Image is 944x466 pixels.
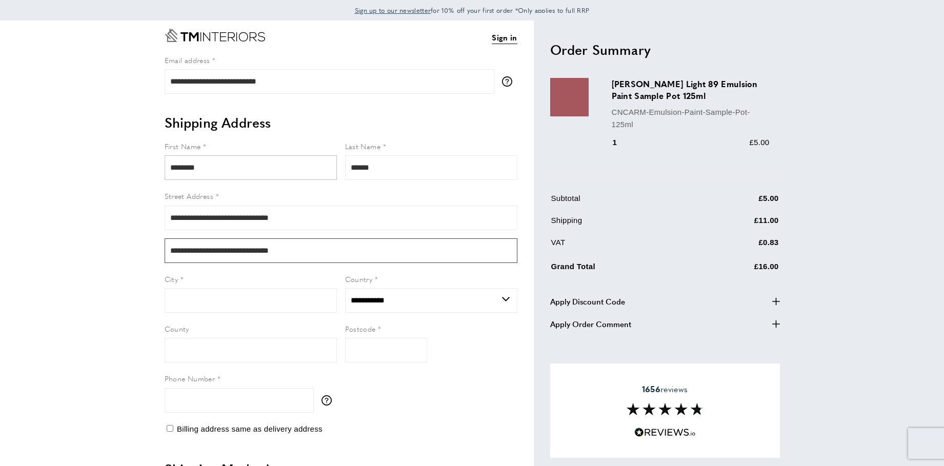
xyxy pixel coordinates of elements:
[642,384,688,394] span: reviews
[165,55,210,65] span: Email address
[612,106,770,131] p: CNCARM-Emulsion-Paint-Sample-Pot-125ml
[355,6,590,15] span: for 10% off your first order *Only applies to full RRP
[165,141,201,151] span: First Name
[612,78,770,102] h3: [PERSON_NAME] Light 89 Emulsion Paint Sample Pot 125ml
[165,113,517,132] h2: Shipping Address
[749,138,769,147] span: £5.00
[165,274,178,284] span: City
[345,141,381,151] span: Last Name
[551,192,697,212] td: Subtotal
[627,403,704,415] img: Reviews section
[550,295,625,308] span: Apply Discount Code
[167,425,173,432] input: Billing address same as delivery address
[165,191,214,201] span: Street Address
[355,5,431,15] a: Sign up to our newsletter
[551,258,697,280] td: Grand Total
[550,318,631,330] span: Apply Order Comment
[492,31,517,44] a: Sign in
[177,424,323,433] span: Billing address same as delivery address
[612,136,632,149] div: 1
[698,192,778,212] td: £5.00
[642,383,660,395] strong: 1656
[345,323,376,334] span: Postcode
[165,373,215,383] span: Phone Number
[355,6,431,15] span: Sign up to our newsletter
[322,395,337,406] button: More information
[345,274,373,284] span: Country
[165,323,189,334] span: County
[698,236,778,256] td: £0.83
[551,236,697,256] td: VAT
[550,40,780,59] h2: Order Summary
[698,214,778,234] td: £11.00
[502,76,517,87] button: More information
[634,428,696,437] img: Reviews.io 5 stars
[551,214,697,234] td: Shipping
[550,78,589,116] img: Carmen Light 89 Emulsion Paint Sample Pot 125ml
[698,258,778,280] td: £16.00
[165,29,265,42] a: Go to Home page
